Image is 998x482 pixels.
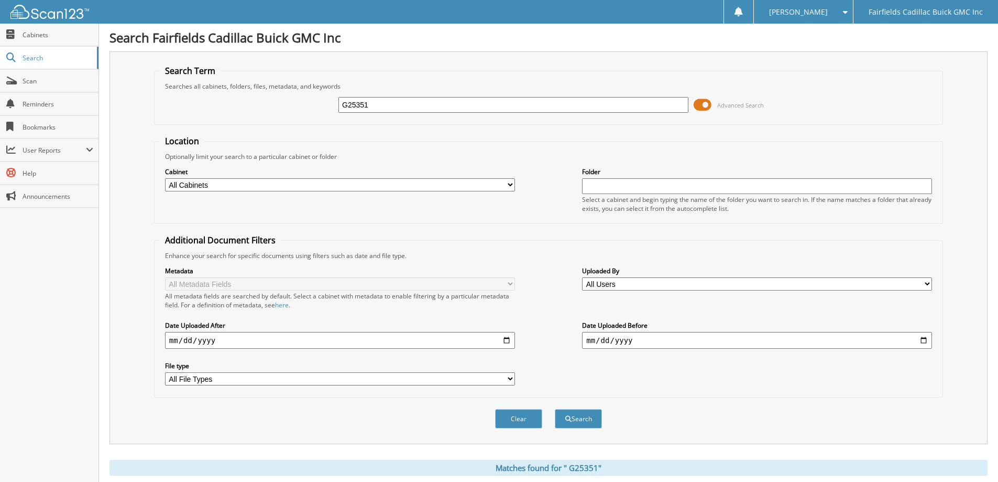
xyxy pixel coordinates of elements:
[555,409,602,429] button: Search
[23,169,93,178] span: Help
[23,192,93,201] span: Announcements
[23,53,92,62] span: Search
[165,167,515,176] label: Cabinet
[582,266,932,275] label: Uploaded By
[495,409,542,429] button: Clear
[160,82,937,91] div: Searches all cabinets, folders, files, metadata, and keywords
[165,332,515,349] input: start
[23,77,93,85] span: Scan
[160,152,937,161] div: Optionally limit your search to a particular cabinet or folder
[109,29,988,46] h1: Search Fairfields Cadillac Buick GMC Inc
[582,167,932,176] label: Folder
[582,321,932,330] label: Date Uploaded Before
[160,135,204,147] legend: Location
[582,195,932,213] div: Select a cabinet and begin typing the name of the folder you want to search in. If the name match...
[109,460,988,476] div: Matches found for " G25351"
[769,9,828,15] span: [PERSON_NAME]
[10,5,89,19] img: scan123-logo-white.svg
[23,146,86,155] span: User Reports
[275,301,289,309] a: here
[160,234,281,246] legend: Additional Document Filters
[23,123,93,132] span: Bookmarks
[160,251,937,260] div: Enhance your search for specific documents using filters such as date and file type.
[165,266,515,275] label: Metadata
[160,65,221,77] legend: Search Term
[869,9,983,15] span: Fairfields Cadillac Buick GMC Inc
[23,30,93,39] span: Cabinets
[165,321,515,330] label: Date Uploaded After
[717,101,764,109] span: Advanced Search
[165,292,515,309] div: All metadata fields are searched by default. Select a cabinet with metadata to enable filtering b...
[23,100,93,109] span: Reminders
[582,332,932,349] input: end
[165,361,515,370] label: File type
